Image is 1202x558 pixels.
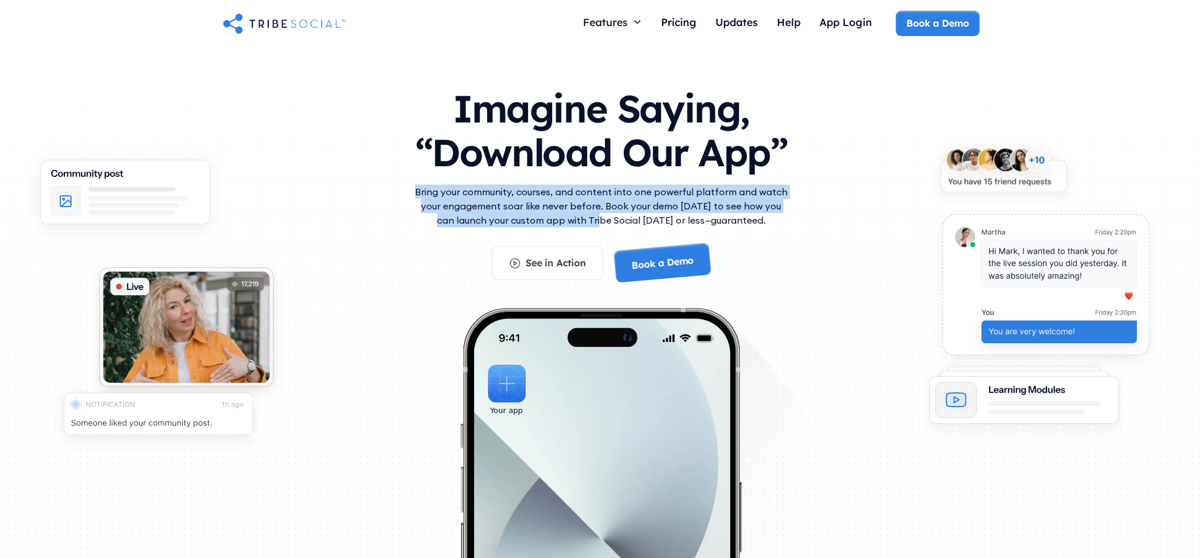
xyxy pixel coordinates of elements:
h1: Imagine Saying, “Download Our App” [412,75,790,180]
a: Help [767,11,810,36]
a: See in Action [492,246,603,279]
div: App Login [819,15,872,28]
img: An illustration of New friends requests [925,137,1081,211]
a: Book a Demo [896,11,979,36]
div: Features [574,11,652,33]
img: An illustration of Learning Modules [913,357,1135,444]
img: An illustration of Community Feed [24,149,226,244]
img: An illustration of chat [925,202,1166,376]
a: Book a Demo [614,243,711,283]
div: Updates [715,15,758,28]
div: Features [583,15,628,28]
a: Pricing [652,11,706,36]
div: Help [777,15,801,28]
a: home [223,11,346,35]
a: Updates [706,11,767,36]
p: Bring your community, courses, and content into one powerful platform and watch your engagement s... [412,185,790,227]
div: Pricing [661,15,696,28]
div: See in Action [526,256,586,269]
img: An illustration of Live video [84,256,289,406]
div: Your app [490,404,523,417]
a: App Login [810,11,882,36]
img: An illustration of push notification [48,381,269,455]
